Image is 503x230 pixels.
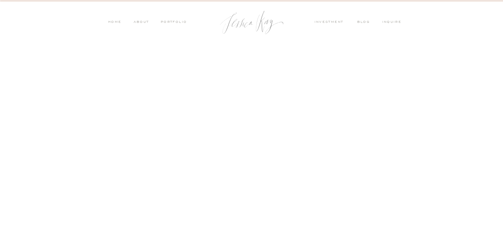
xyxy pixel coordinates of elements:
[357,20,374,25] a: blog
[382,20,405,25] a: inquire
[160,20,187,25] a: PORTFOLIO
[108,20,122,25] a: HOME
[132,20,149,25] a: ABOUT
[314,20,347,25] a: investment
